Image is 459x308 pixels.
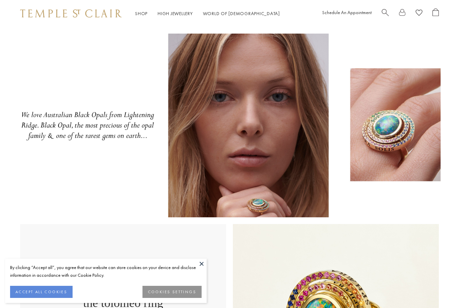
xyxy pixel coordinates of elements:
a: Schedule An Appointment [322,9,372,15]
a: ShopShop [135,10,148,16]
div: By clicking “Accept all”, you agree that our website can store cookies on your device and disclos... [10,264,202,279]
img: Temple St. Clair [20,9,122,17]
iframe: Gorgias live chat messenger [425,276,452,301]
a: High JewelleryHigh Jewellery [158,10,193,16]
button: ACCEPT ALL COOKIES [10,286,73,298]
a: View Wishlist [416,8,422,19]
nav: Main navigation [135,9,280,18]
a: Search [382,8,389,19]
a: Open Shopping Bag [432,8,439,19]
a: World of [DEMOGRAPHIC_DATA]World of [DEMOGRAPHIC_DATA] [203,10,280,16]
button: COOKIES SETTINGS [142,286,202,298]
